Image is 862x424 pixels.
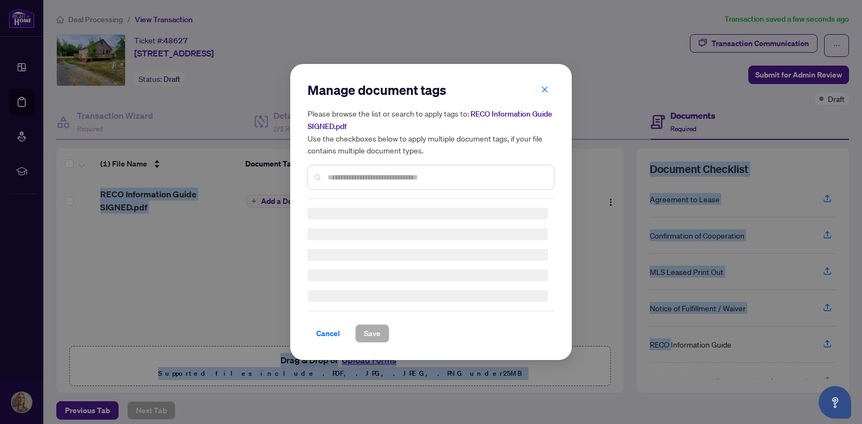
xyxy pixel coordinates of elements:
[308,107,554,156] h5: Please browse the list or search to apply tags to: Use the checkboxes below to apply multiple doc...
[355,324,389,343] button: Save
[819,386,851,419] button: Open asap
[308,324,349,343] button: Cancel
[541,86,548,93] span: close
[316,325,340,342] span: Cancel
[308,81,554,99] h2: Manage document tags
